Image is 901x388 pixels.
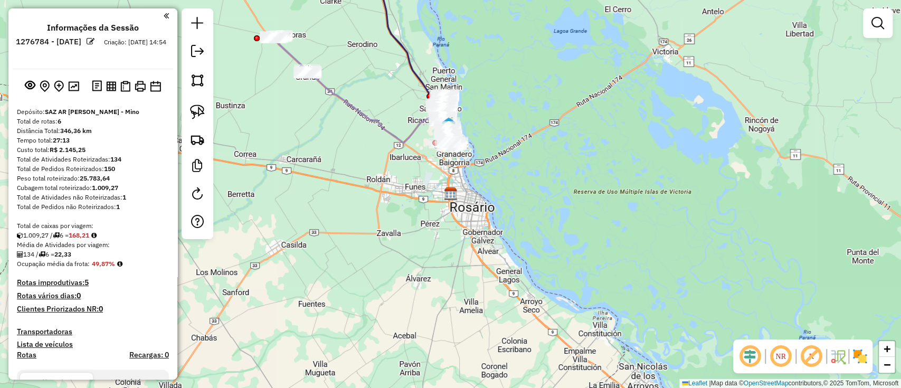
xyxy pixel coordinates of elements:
a: Nova sessão e pesquisa [187,13,208,36]
a: OpenStreetMap [744,380,789,387]
div: Distância Total: [17,126,169,136]
strong: SAZ AR [PERSON_NAME] - Mino [45,108,139,116]
strong: 168,21 [69,231,89,239]
h4: Informações da Sessão [47,23,139,33]
button: Disponibilidade de veículos [148,79,163,94]
strong: 150 [104,165,115,173]
img: Fluxo de ruas [829,348,846,365]
div: Cubagem total roteirizado: [17,183,169,193]
img: PA - San Lorenzo [442,117,456,130]
strong: 0 [99,304,103,314]
strong: 134 [110,155,121,163]
a: Leaflet [682,380,707,387]
div: 134 / 6 = [17,250,169,259]
button: Logs desbloquear sessão [90,78,104,94]
h4: Rotas vários dias: [17,291,169,300]
h4: Rotas improdutivas: [17,278,169,287]
i: Meta Caixas/viagem: 443,82 Diferença: -275,61 [91,232,97,239]
img: SAZ AR Rosario II - Mino [444,187,458,201]
div: Atividade não roteirizada - ESPINDOLA BREND [435,137,461,148]
i: Cubagem total roteirizado [17,232,23,239]
span: Ocultar NR [768,344,793,369]
span: + [884,342,890,355]
span: Exibir rótulo [799,344,824,369]
img: Criar rota [190,132,205,147]
button: Imprimir Rotas [132,79,148,94]
div: Custo total: [17,145,169,155]
strong: 1 [116,203,120,211]
strong: 5 [84,278,89,287]
a: Clique aqui para minimizar o painel [164,10,169,22]
strong: 0 [77,291,81,300]
a: Criar rota [186,128,209,151]
a: Exibir filtros [867,13,888,34]
div: Tempo total: [17,136,169,145]
div: Total de Pedidos Roteirizados: [17,164,169,174]
h4: Transportadoras [17,327,169,336]
div: Total de rotas: [17,117,169,126]
strong: 6 [58,117,61,125]
span: Ocupação média da frota: [17,260,90,268]
strong: 346,36 km [60,127,92,135]
img: Selecionar atividades - laço [190,105,205,119]
div: Total de Pedidos não Roteirizados: [17,202,169,212]
div: Total de caixas por viagem: [17,221,169,231]
h4: Lista de veículos [17,340,169,349]
div: Criação: [DATE] 14:54 [100,37,170,47]
a: Reroteirizar Sessão [187,183,208,207]
span: Ocultar deslocamento [737,344,763,369]
img: Selecionar atividades - polígono [190,73,205,88]
span: − [884,358,890,371]
strong: 22,33 [54,250,71,258]
h4: Recargas: 0 [129,351,169,359]
button: Visualizar Romaneio [118,79,132,94]
button: Adicionar Atividades [52,78,66,94]
strong: R$ 2.145,25 [50,146,86,154]
a: Zoom in [879,341,895,357]
i: Total de rotas [39,251,45,258]
i: Total de rotas [53,232,60,239]
button: Otimizar todas as rotas [66,79,81,93]
button: Visualizar relatório de Roteirização [104,79,118,93]
a: Criar modelo [187,155,208,179]
span: | [709,380,710,387]
strong: 1 [122,193,126,201]
strong: 27:13 [53,136,70,144]
strong: 25.783,64 [80,174,110,182]
div: 1.009,27 / 6 = [17,231,169,240]
strong: 1.009,27 [92,184,118,192]
i: Total de Atividades [17,251,23,258]
a: Zoom out [879,357,895,373]
div: Total de Atividades Roteirizadas: [17,155,169,164]
a: Rotas [17,351,36,359]
div: Média de Atividades por viagem: [17,240,169,250]
strong: 49,87% [92,260,115,268]
em: Alterar nome da sessão [87,37,94,45]
button: Exibir sessão original [23,78,37,94]
div: Total de Atividades não Roteirizadas: [17,193,169,202]
em: Média calculada utilizando a maior ocupação (%Peso ou %Cubagem) de cada rota da sessão. Rotas cro... [117,261,122,267]
h6: 1276784 - [DATE] [16,37,81,46]
img: Exibir/Ocultar setores [851,348,868,365]
div: Map data © contributors,© 2025 TomTom, Microsoft [679,379,901,388]
button: Centralizar mapa no depósito ou ponto de apoio [37,78,52,94]
a: Exportar sessão [187,41,208,64]
div: Peso total roteirizado: [17,174,169,183]
div: Depósito: [17,107,169,117]
h4: Clientes Priorizados NR: [17,305,169,314]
